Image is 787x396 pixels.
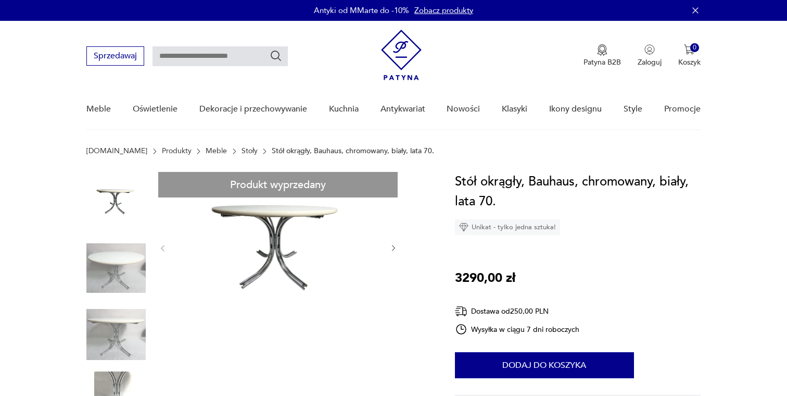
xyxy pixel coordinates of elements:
img: Ikona diamentu [459,222,468,232]
div: Wysyłka w ciągu 7 dni roboczych [455,323,580,336]
a: Ikony designu [549,89,602,129]
div: Produkt wyprzedany [158,172,398,197]
a: Dekoracje i przechowywanie [199,89,307,129]
img: Zdjęcie produktu Stół okrągły, Bauhaus, chromowany, biały, lata 70. [177,172,378,323]
button: Sprzedawaj [86,46,144,66]
img: Patyna - sklep z meblami i dekoracjami vintage [381,30,422,80]
img: Ikona medalu [597,44,607,56]
img: Ikona koszyka [684,44,694,55]
h1: Stół okrągły, Bauhaus, chromowany, biały, lata 70. [455,172,701,212]
img: Zdjęcie produktu Stół okrągły, Bauhaus, chromowany, biały, lata 70. [86,239,146,298]
button: Zaloguj [638,44,662,67]
img: Ikonka użytkownika [644,44,655,55]
a: Style [624,89,642,129]
a: Promocje [664,89,701,129]
button: Patyna B2B [583,44,621,67]
div: 0 [690,43,699,52]
a: Antykwariat [380,89,425,129]
p: Patyna B2B [583,57,621,67]
a: Produkty [162,147,192,155]
a: Kuchnia [329,89,359,129]
a: Stoły [242,147,258,155]
p: Zaloguj [638,57,662,67]
button: Dodaj do koszyka [455,352,634,378]
a: Nowości [447,89,480,129]
img: Zdjęcie produktu Stół okrągły, Bauhaus, chromowany, biały, lata 70. [86,172,146,231]
a: Meble [206,147,227,155]
a: Ikona medaluPatyna B2B [583,44,621,67]
a: Zobacz produkty [414,5,473,16]
p: 3290,00 zł [455,268,515,288]
button: Szukaj [270,49,282,62]
p: Koszyk [678,57,701,67]
a: Sprzedawaj [86,53,144,60]
img: Zdjęcie produktu Stół okrągły, Bauhaus, chromowany, biały, lata 70. [86,305,146,364]
img: Ikona dostawy [455,305,467,318]
button: 0Koszyk [678,44,701,67]
div: Unikat - tylko jedna sztuka! [455,219,560,235]
a: Klasyki [502,89,527,129]
a: Meble [86,89,111,129]
p: Antyki od MMarte do -10% [314,5,409,16]
a: [DOMAIN_NAME] [86,147,147,155]
a: Oświetlenie [133,89,177,129]
div: Dostawa od 250,00 PLN [455,305,580,318]
p: Stół okrągły, Bauhaus, chromowany, biały, lata 70. [272,147,434,155]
